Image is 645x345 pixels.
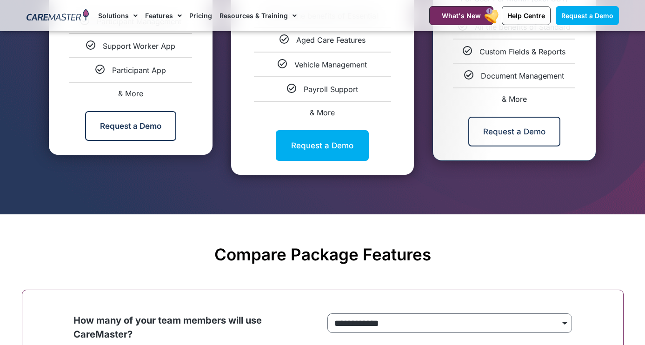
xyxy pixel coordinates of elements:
span: Request a Demo [561,12,613,20]
a: Request a Demo [468,117,560,146]
span: Payroll Support [304,85,358,94]
img: CareMaster Logo [27,9,89,23]
span: Participant App [112,66,166,75]
a: What's New [429,6,493,25]
span: Document Management [481,71,564,80]
a: Request a Demo [556,6,619,25]
a: Request a Demo [276,130,369,161]
p: How many of your team members will use CareMaster? [73,313,318,341]
span: Vehicle Management [294,60,367,69]
a: Request a Demo [85,111,176,141]
span: & More [310,108,335,117]
h2: Compare Package Features [27,245,619,264]
span: & More [118,89,143,98]
span: & More [502,94,527,104]
span: Support Worker App [103,41,175,51]
span: What's New [442,12,481,20]
span: Help Centre [507,12,545,20]
a: Help Centre [502,6,551,25]
span: Aged Care Features [296,35,366,45]
span: Custom Fields & Reports [479,47,565,56]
